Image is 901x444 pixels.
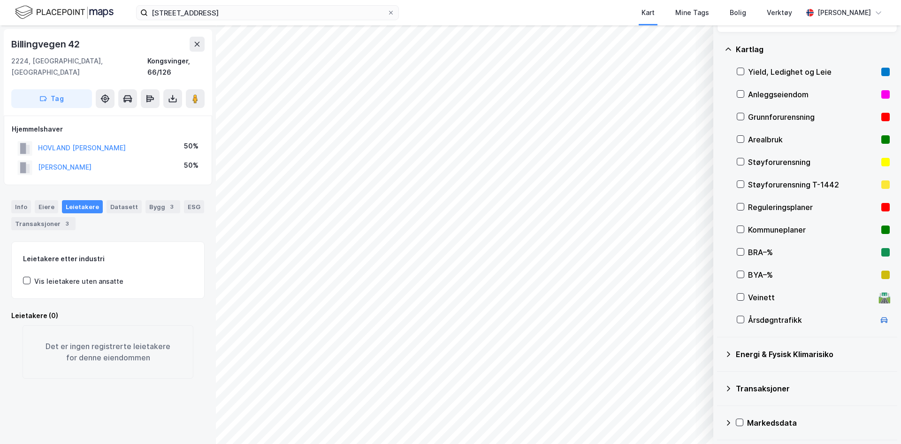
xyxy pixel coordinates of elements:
[748,224,878,235] div: Kommuneplaner
[11,217,76,230] div: Transaksjoner
[62,219,72,228] div: 3
[748,269,878,280] div: BYA–%
[23,253,193,265] div: Leietakere etter industri
[854,399,901,444] div: Kontrollprogram for chat
[11,310,205,321] div: Leietakere (0)
[878,291,891,304] div: 🛣️
[641,7,655,18] div: Kart
[767,7,792,18] div: Verktøy
[148,6,387,20] input: Søk på adresse, matrikkel, gårdeiere, leietakere eller personer
[736,44,890,55] div: Kartlag
[736,349,890,360] div: Energi & Fysisk Klimarisiko
[854,399,901,444] iframe: Chat Widget
[736,383,890,394] div: Transaksjoner
[107,200,142,213] div: Datasett
[184,200,204,213] div: ESG
[15,4,114,21] img: logo.f888ab2527a4732fd821a326f86c7f29.svg
[167,202,176,211] div: 3
[23,325,193,379] div: Det er ingen registrerte leietakere for denne eiendommen
[748,111,878,123] div: Grunnforurensning
[817,7,871,18] div: [PERSON_NAME]
[12,124,204,135] div: Hjemmelshaver
[62,200,103,213] div: Leietakere
[11,55,147,78] div: 2224, [GEOGRAPHIC_DATA], [GEOGRAPHIC_DATA]
[748,66,878,78] div: Yield, Ledighet og Leie
[35,200,58,213] div: Eiere
[184,140,199,152] div: 50%
[748,134,878,145] div: Arealbruk
[730,7,746,18] div: Bolig
[748,156,878,168] div: Støyforurensning
[747,417,890,428] div: Markedsdata
[748,314,875,326] div: Årsdøgntrafikk
[184,160,199,171] div: 50%
[748,247,878,258] div: BRA–%
[145,200,180,213] div: Bygg
[11,200,31,213] div: Info
[675,7,709,18] div: Mine Tags
[11,89,92,108] button: Tag
[11,37,82,52] div: Billingvegen 42
[748,89,878,100] div: Anleggseiendom
[748,292,875,303] div: Veinett
[748,202,878,213] div: Reguleringsplaner
[34,276,123,287] div: Vis leietakere uten ansatte
[147,55,205,78] div: Kongsvinger, 66/126
[748,179,878,190] div: Støyforurensning T-1442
